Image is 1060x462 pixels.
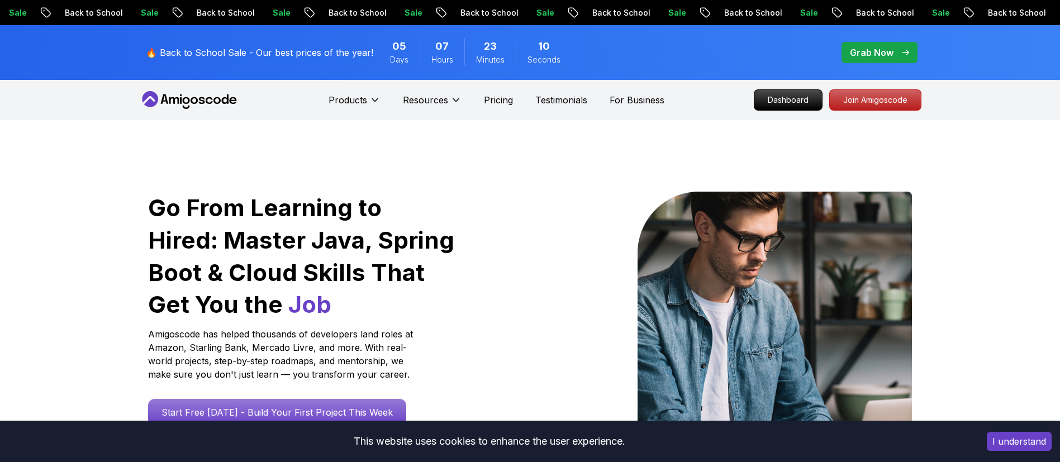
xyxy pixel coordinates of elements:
p: Join Amigoscode [830,90,921,110]
p: Amigoscode has helped thousands of developers land roles at Amazon, Starling Bank, Mercado Livre,... [148,327,416,381]
p: Sale [646,7,682,18]
p: Back to School [174,7,250,18]
p: Back to School [702,7,778,18]
a: Join Amigoscode [829,89,921,111]
span: 7 Hours [435,39,449,54]
span: Seconds [527,54,560,65]
a: For Business [610,93,664,107]
span: 10 Seconds [538,39,550,54]
p: Grab Now [850,46,893,59]
p: Sale [514,7,550,18]
p: Sale [382,7,418,18]
p: Back to School [966,7,1042,18]
p: Dashboard [754,90,822,110]
span: 23 Minutes [484,39,497,54]
div: This website uses cookies to enhance the user experience. [8,429,970,454]
p: Sale [910,7,945,18]
h1: Go From Learning to Hired: Master Java, Spring Boot & Cloud Skills That Get You the [148,192,456,321]
span: Days [390,54,408,65]
a: Pricing [484,93,513,107]
a: Testimonials [535,93,587,107]
span: Minutes [476,54,505,65]
p: Back to School [570,7,646,18]
span: Hours [431,54,453,65]
a: Start Free [DATE] - Build Your First Project This Week [148,399,406,426]
p: Sale [118,7,154,18]
span: Job [288,290,331,318]
p: Back to School [306,7,382,18]
p: Back to School [42,7,118,18]
a: Dashboard [754,89,823,111]
p: Sale [778,7,814,18]
button: Accept cookies [987,432,1052,451]
button: Resources [403,93,462,116]
p: Products [329,93,367,107]
p: Sale [250,7,286,18]
p: 🔥 Back to School Sale - Our best prices of the year! [146,46,373,59]
button: Products [329,93,381,116]
span: 5 Days [392,39,406,54]
p: Resources [403,93,448,107]
p: Back to School [834,7,910,18]
p: Back to School [438,7,514,18]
